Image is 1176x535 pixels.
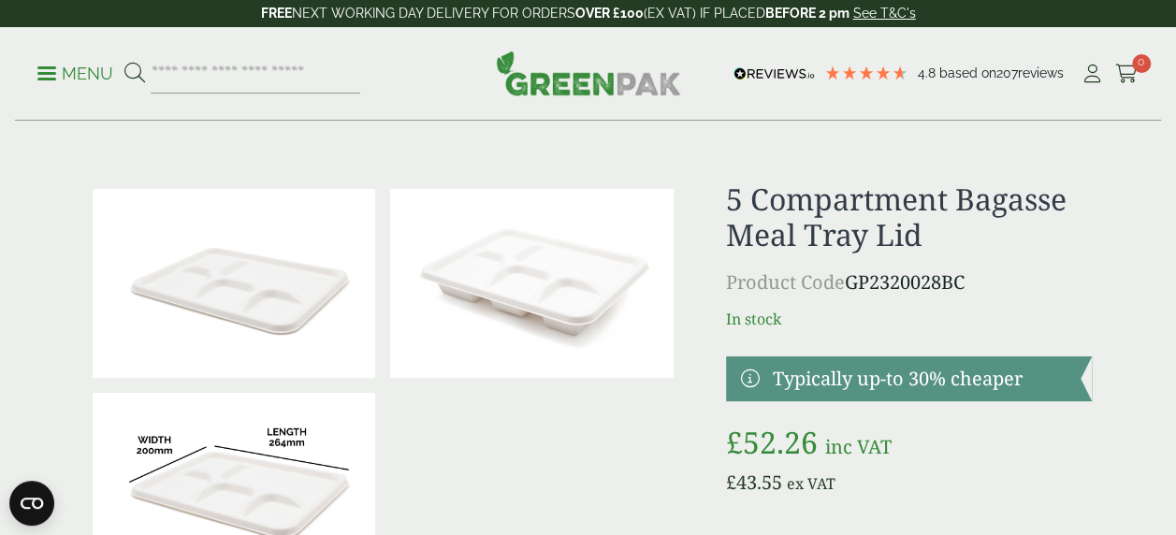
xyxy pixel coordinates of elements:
span: 207 [996,65,1018,80]
span: Based on [939,65,996,80]
span: ex VAT [787,473,835,494]
span: £ [726,470,736,495]
i: My Account [1081,65,1104,83]
a: Menu [37,63,113,81]
p: Menu [37,63,113,85]
i: Cart [1115,65,1139,83]
bdi: 43.55 [726,470,782,495]
img: REVIEWS.io [733,67,815,80]
strong: FREE [261,6,292,21]
span: £ [726,422,743,462]
span: Product Code [726,269,845,295]
button: Open CMP widget [9,481,54,526]
strong: OVER £100 [575,6,644,21]
h1: 5 Compartment Bagasse Meal Tray Lid [726,181,1092,253]
span: 0 [1132,54,1151,73]
div: 4.79 Stars [824,65,908,81]
bdi: 52.26 [726,422,818,462]
a: 0 [1115,60,1139,88]
span: reviews [1018,65,1064,80]
span: 4.8 [918,65,939,80]
p: In stock [726,308,1092,330]
img: GreenPak Supplies [496,51,681,95]
span: inc VAT [825,434,892,459]
p: GP2320028BC [726,268,1092,296]
a: See T&C's [853,6,916,21]
strong: BEFORE 2 pm [765,6,849,21]
img: 5 Compartment Bagasse Tray Lid 2320028BC [93,189,376,378]
img: 5 Compartment Bagasse Meal Tray And Lid 2320028BA [390,189,674,378]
